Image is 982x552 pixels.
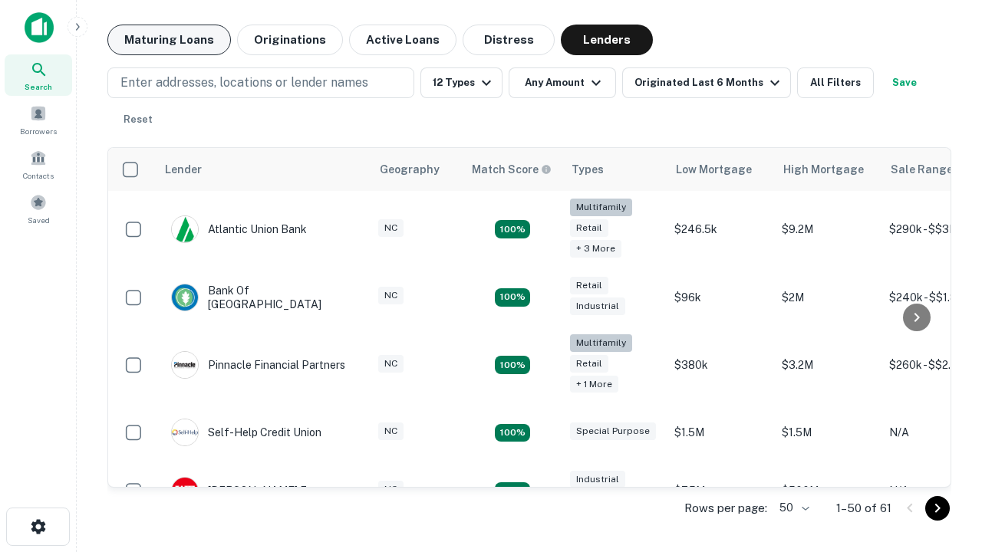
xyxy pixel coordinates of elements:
td: $1.5M [774,403,881,462]
div: Self-help Credit Union [171,419,321,446]
img: picture [172,478,198,504]
td: $7.5M [667,462,774,520]
th: Capitalize uses an advanced AI algorithm to match your search with the best lender. The match sco... [463,148,562,191]
p: 1–50 of 61 [836,499,891,517]
p: Enter addresses, locations or lender names [120,74,368,92]
div: Retail [570,219,608,237]
div: NC [378,422,404,440]
th: Geography [371,148,463,191]
div: Multifamily [570,199,632,216]
span: Saved [28,214,50,226]
div: NC [378,219,404,237]
div: Types [572,160,604,179]
div: Capitalize uses an advanced AI algorithm to match your search with the best lender. The match sco... [472,161,552,178]
div: Geography [380,160,440,179]
span: Borrowers [20,125,57,137]
img: picture [172,419,198,445]
button: All Filters [797,67,874,98]
td: $3.2M [774,327,881,404]
div: [PERSON_NAME] Fargo [171,477,330,504]
th: High Mortgage [774,148,881,191]
div: Matching Properties: 14, hasApolloMatch: undefined [495,482,530,501]
h6: Match Score [472,161,549,178]
div: Matching Properties: 10, hasApolloMatch: undefined [495,220,530,238]
div: Retail [570,355,608,373]
div: Originated Last 6 Months [634,74,784,92]
td: $96k [667,268,774,327]
img: picture [172,284,198,310]
button: Reset [114,104,163,135]
td: $380k [667,327,774,404]
img: capitalize-icon.png [25,12,54,43]
a: Saved [5,188,72,229]
iframe: Chat Widget [905,380,982,454]
div: Matching Properties: 18, hasApolloMatch: undefined [495,356,530,374]
div: Multifamily [570,334,632,352]
div: + 1 more [570,376,618,393]
button: Distress [463,25,555,55]
div: Retail [570,277,608,294]
div: Matching Properties: 11, hasApolloMatch: undefined [495,424,530,442]
button: Originated Last 6 Months [622,67,791,98]
div: Atlantic Union Bank [171,215,307,243]
th: Lender [156,148,371,191]
a: Search [5,54,72,96]
button: Lenders [561,25,653,55]
div: Industrial [570,297,625,315]
button: Originations [237,25,343,55]
div: Pinnacle Financial Partners [171,351,345,379]
div: 50 [773,497,812,519]
button: Active Loans [349,25,456,55]
a: Borrowers [5,99,72,140]
button: Any Amount [509,67,616,98]
div: High Mortgage [783,160,864,179]
div: Bank Of [GEOGRAPHIC_DATA] [171,284,355,311]
th: Low Mortgage [667,148,774,191]
img: picture [172,352,198,378]
span: Contacts [23,169,54,182]
div: Sale Range [891,160,953,179]
div: NC [378,287,404,304]
div: Special Purpose [570,422,656,440]
div: Industrial [570,471,625,488]
p: Rows per page: [684,499,767,517]
button: Go to next page [925,496,950,521]
button: 12 Types [420,67,503,98]
div: NC [378,355,404,373]
div: NC [378,481,404,498]
a: Contacts [5,143,72,185]
button: Maturing Loans [107,25,231,55]
img: picture [172,216,198,242]
div: Low Mortgage [676,160,752,179]
button: Save your search to get updates of matches that match your search criteria. [880,67,929,98]
td: $500M [774,462,881,520]
td: $1.5M [667,403,774,462]
span: Search [25,80,52,93]
div: Lender [165,160,202,179]
td: $9.2M [774,191,881,268]
td: $246.5k [667,191,774,268]
div: Matching Properties: 15, hasApolloMatch: undefined [495,288,530,307]
button: Enter addresses, locations or lender names [107,67,414,98]
div: + 3 more [570,240,621,258]
th: Types [562,148,667,191]
td: $2M [774,268,881,327]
